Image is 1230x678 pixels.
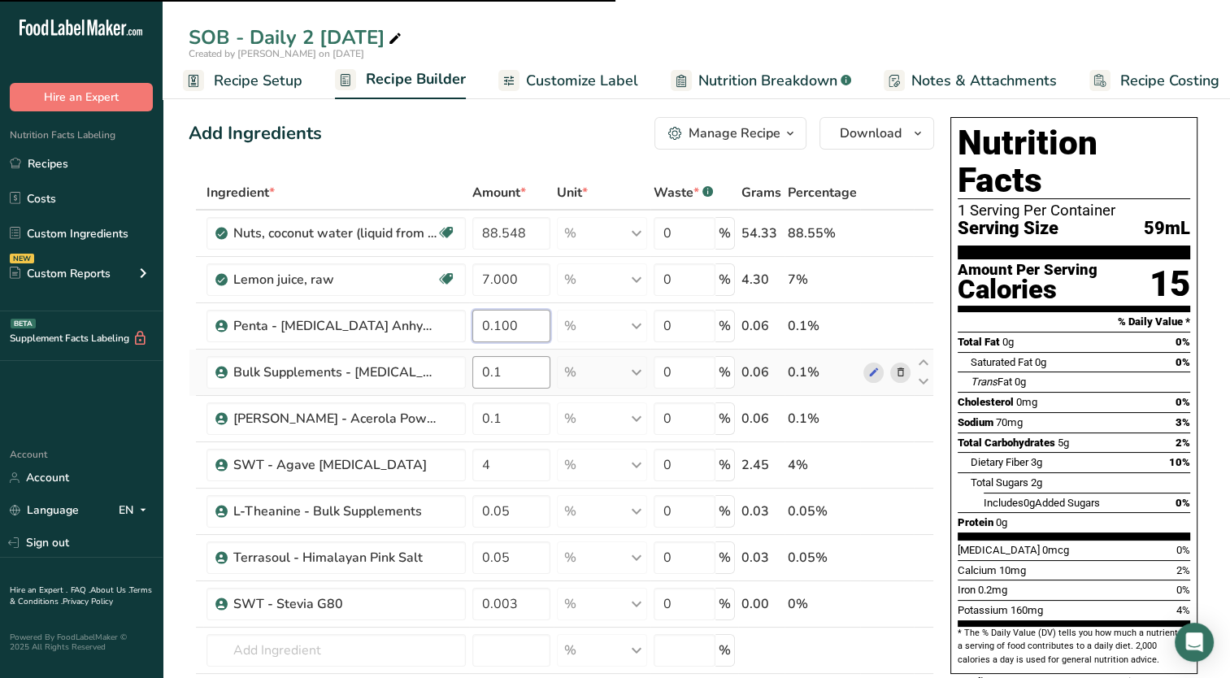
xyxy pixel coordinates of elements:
span: Recipe Builder [366,68,466,90]
a: About Us . [90,585,129,596]
span: Fat [971,376,1012,388]
a: Recipe Costing [1089,63,1219,99]
div: 0.03 [741,548,781,567]
div: SOB - Daily 2 [DATE] [189,23,405,52]
div: 0.06 [741,409,781,428]
span: 4% [1176,604,1190,616]
span: 0g [1024,497,1035,509]
button: Hire an Expert [10,83,153,111]
span: 2g [1031,476,1042,489]
span: Serving Size [958,219,1058,239]
div: NEW [10,254,34,263]
span: 10mg [999,564,1026,576]
span: Total Fat [958,336,1000,348]
span: Includes Added Sugars [984,497,1100,509]
span: 2% [1176,564,1190,576]
div: Open Intercom Messenger [1175,623,1214,662]
a: Customize Label [498,63,638,99]
div: Waste [654,183,713,202]
span: 0% [1176,356,1190,368]
div: [PERSON_NAME] - Acerola Powder 17-20% Vitamin C [233,409,437,428]
a: Recipe Setup [183,63,302,99]
div: Terrasoul - Himalayan Pink Salt [233,548,437,567]
button: Manage Recipe [654,117,806,150]
div: Bulk Supplements - [MEDICAL_DATA] [233,363,437,382]
div: 0.1% [788,409,857,428]
div: Calories [958,278,1097,302]
a: Recipe Builder [335,61,466,100]
h1: Nutrition Facts [958,124,1190,199]
span: [MEDICAL_DATA] [958,544,1040,556]
div: SWT - Agave [MEDICAL_DATA] [233,455,437,475]
span: Nutrition Breakdown [698,70,837,92]
span: 0g [1002,336,1014,348]
div: 0.1% [788,363,857,382]
span: 0% [1176,544,1190,556]
div: 0.06 [741,363,781,382]
span: Notes & Attachments [911,70,1057,92]
input: Add Ingredient [206,634,466,667]
span: Total Carbohydrates [958,437,1055,449]
span: 0g [1015,376,1026,388]
span: 0% [1176,584,1190,596]
a: Privacy Policy [63,596,113,607]
span: 160mg [1011,604,1043,616]
span: Saturated Fat [971,356,1032,368]
div: SWT - Stevia G80 [233,594,437,614]
div: 0% [788,594,857,614]
span: Recipe Setup [214,70,302,92]
span: Calcium [958,564,997,576]
div: L-Theanine - Bulk Supplements [233,502,437,521]
div: Nuts, coconut water (liquid from coconuts) [233,224,437,243]
span: Recipe Costing [1120,70,1219,92]
span: Download [840,124,902,143]
div: 0.05% [788,548,857,567]
section: * The % Daily Value (DV) tells you how much a nutrient in a serving of food contributes to a dail... [958,627,1190,667]
span: Created by [PERSON_NAME] on [DATE] [189,47,364,60]
div: 4% [788,455,857,475]
span: Iron [958,584,976,596]
a: Notes & Attachments [884,63,1057,99]
span: Cholesterol [958,396,1014,408]
div: Powered By FoodLabelMaker © 2025 All Rights Reserved [10,632,153,652]
span: Sodium [958,416,993,428]
span: 2% [1176,437,1190,449]
a: FAQ . [71,585,90,596]
div: Manage Recipe [689,124,780,143]
span: 0g [996,516,1007,528]
div: BETA [11,319,36,328]
span: 3g [1031,456,1042,468]
div: 15 [1150,263,1190,306]
span: 0% [1176,396,1190,408]
div: 0.00 [741,594,781,614]
div: EN [119,501,153,520]
span: Unit [557,183,588,202]
div: Amount Per Serving [958,263,1097,278]
span: 59mL [1144,219,1190,239]
span: Potassium [958,604,1008,616]
div: Lemon juice, raw [233,270,437,289]
span: Ingredient [206,183,275,202]
div: 0.03 [741,502,781,521]
div: 0.06 [741,316,781,336]
span: Percentage [788,183,857,202]
span: 0% [1176,497,1190,509]
div: 88.55% [788,224,857,243]
div: 7% [788,270,857,289]
span: 5g [1058,437,1069,449]
div: 1 Serving Per Container [958,202,1190,219]
a: Terms & Conditions . [10,585,152,607]
div: 54.33 [741,224,781,243]
span: Customize Label [526,70,638,92]
a: Hire an Expert . [10,585,67,596]
span: 0% [1176,336,1190,348]
div: 0.05% [788,502,857,521]
section: % Daily Value * [958,312,1190,332]
span: 70mg [996,416,1023,428]
div: Add Ingredients [189,120,322,147]
div: 4.30 [741,270,781,289]
span: 10% [1169,456,1190,468]
span: Amount [472,183,526,202]
div: Penta - [MEDICAL_DATA] Anhydrous Granular (03-31000) [233,316,437,336]
span: Total Sugars [971,476,1028,489]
